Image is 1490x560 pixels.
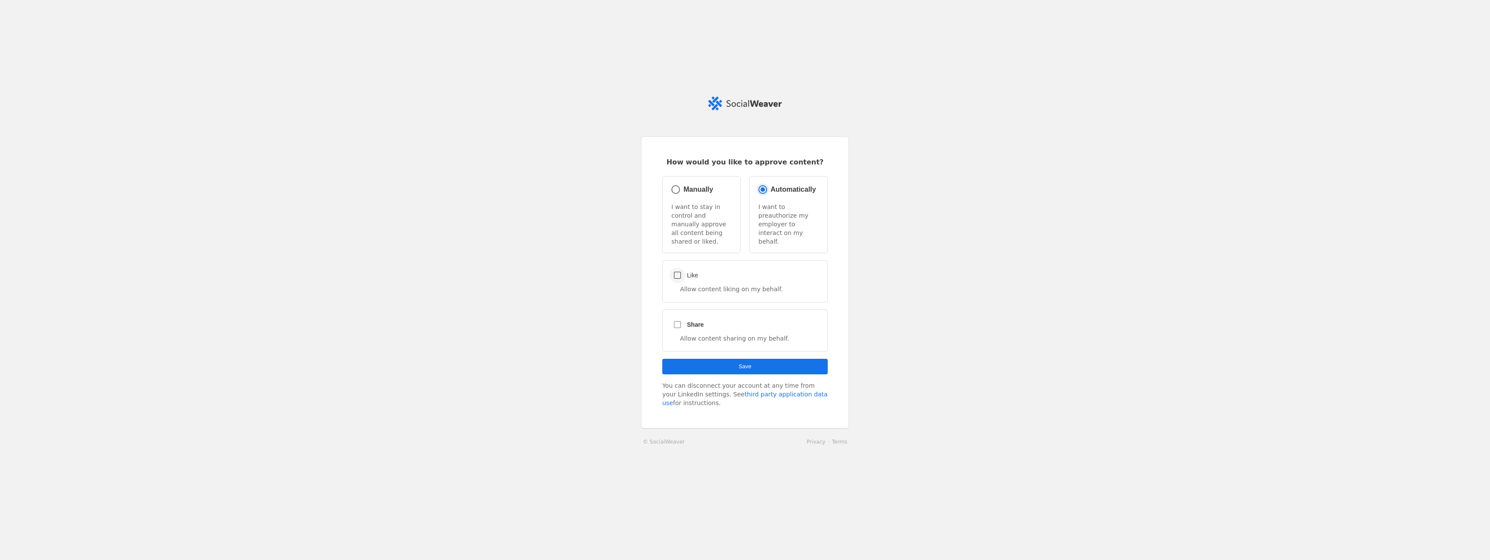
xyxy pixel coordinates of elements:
div: You can disconnect your account at any time from your LinkedIn settings. See for instructions. [662,381,828,407]
mat-radio-group: Select an option [662,176,828,253]
a: Terms [832,439,847,445]
span: Automatically [771,186,816,193]
p: I want to stay in control and manually approve all content being shared or liked. [670,203,733,246]
a: © SocialWeaver [643,438,685,446]
span: Like [687,272,698,279]
span: Manually [683,186,713,193]
span: How would you like to approve content? [667,158,824,167]
li: · [826,438,832,446]
a: third party application data use [662,391,828,406]
a: Privacy [807,439,825,445]
p: Allow content liking on my behalf. [680,285,820,293]
p: I want to preauthorize my employer to interact on my behalf. [757,203,820,246]
span: Share [687,321,704,328]
p: Allow content sharing on my behalf. [680,334,820,343]
button: Save [662,359,828,374]
span: Save [739,363,751,370]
